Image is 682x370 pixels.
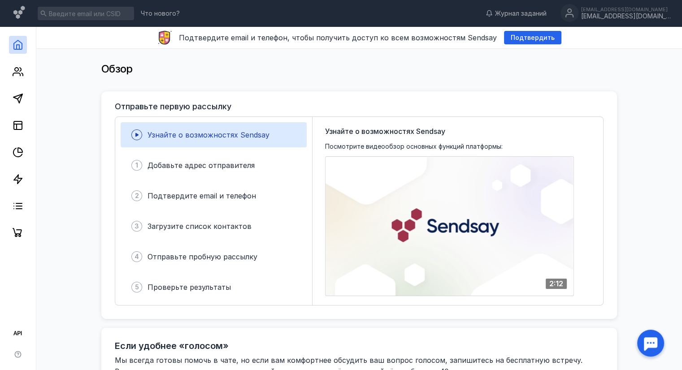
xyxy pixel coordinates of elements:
[325,126,445,137] span: Узнайте о возможностях Sendsay
[148,130,269,139] span: Узнайте о возможностях Sendsay
[179,33,497,42] span: Подтвердите email и телефон, чтобы получить доступ ко всем возможностям Sendsay
[546,279,567,289] div: 2:12
[115,102,231,111] h3: Отправьте первую рассылку
[481,9,551,18] a: Журнал заданий
[581,13,671,20] div: [EMAIL_ADDRESS][DOMAIN_NAME]
[38,7,134,20] input: Введите email или CSID
[135,191,139,200] span: 2
[135,283,139,292] span: 5
[135,161,138,170] span: 1
[135,222,139,231] span: 3
[136,10,184,17] a: Что нового?
[101,62,133,75] span: Обзор
[148,222,252,231] span: Загрузите список контактов
[148,283,231,292] span: Проверьте результаты
[148,191,256,200] span: Подтвердите email и телефон
[511,34,555,42] span: Подтвердить
[135,252,139,261] span: 4
[495,9,547,18] span: Журнал заданий
[581,7,671,12] div: [EMAIL_ADDRESS][DOMAIN_NAME]
[148,161,255,170] span: Добавьте адрес отправителя
[148,252,257,261] span: Отправьте пробную рассылку
[141,10,180,17] span: Что нового?
[115,340,229,351] h2: Если удобнее «голосом»
[325,142,503,151] span: Посмотрите видеообзор основных функций платформы:
[504,31,561,44] button: Подтвердить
